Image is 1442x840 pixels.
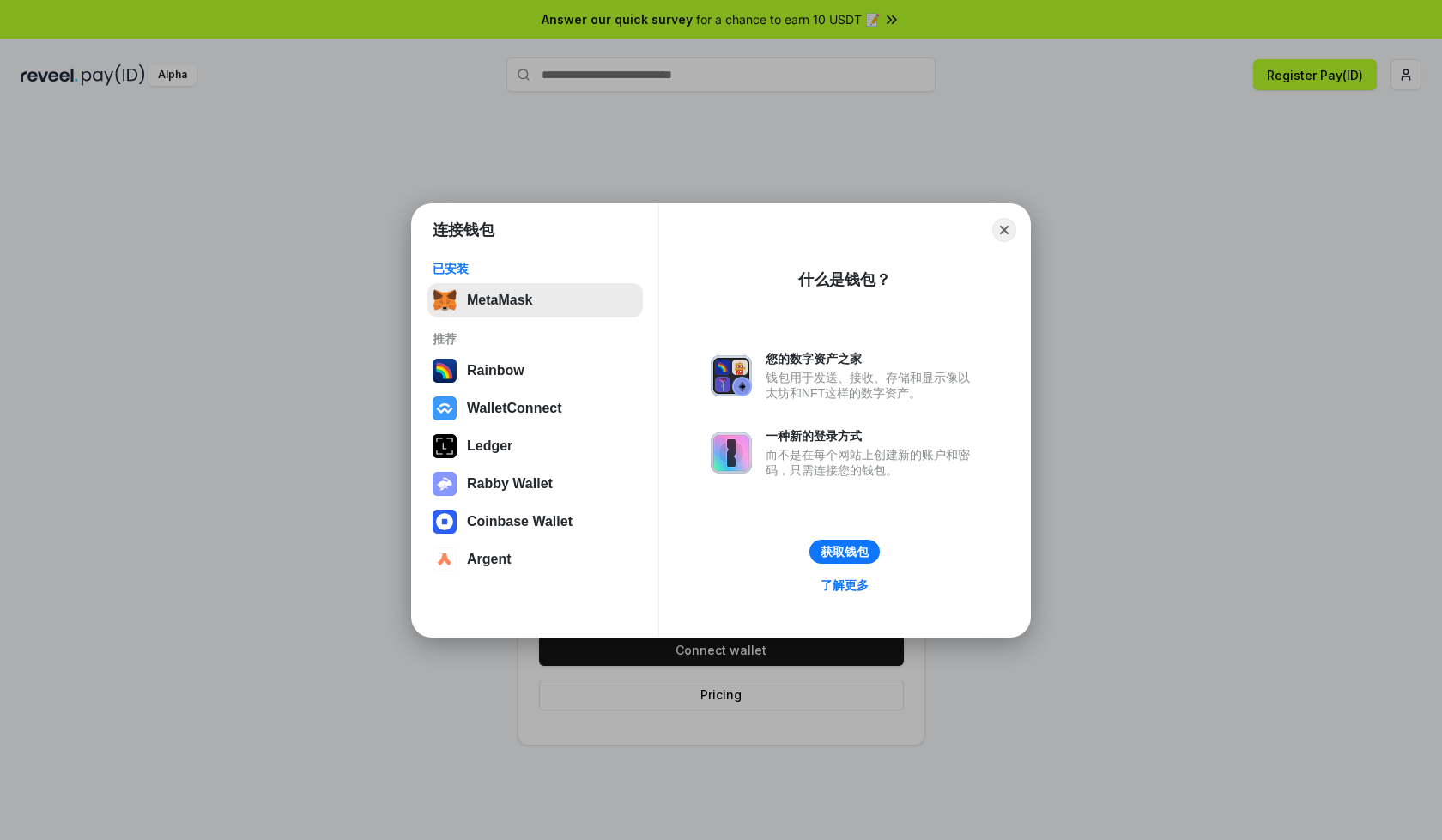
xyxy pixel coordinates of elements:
[433,288,457,312] img: svg+xml,%3Csvg%20fill%3D%22none%22%20height%3D%2233%22%20viewBox%3D%220%200%2035%2033%22%20width%...
[427,542,643,577] button: Argent
[427,467,643,501] button: Rabby Wallet
[809,540,880,564] button: 获取钱包
[467,293,532,308] div: MetaMask
[433,547,457,571] img: svg+xml,%3Csvg%20width%3D%2228%22%20height%3D%2228%22%20viewBox%3D%220%200%2028%2028%22%20fill%3D...
[467,514,573,529] div: Coinbase Wallet
[433,331,638,347] div: 推荐
[433,510,457,534] img: svg+xml,%3Csvg%20width%3D%2228%22%20height%3D%2228%22%20viewBox%3D%220%200%2028%2028%22%20fill%3D...
[427,505,643,539] button: Coinbase Wallet
[766,428,978,444] div: 一种新的登录方式
[467,552,512,567] div: Argent
[711,432,752,474] img: svg+xml,%3Csvg%20xmlns%3D%22http%3A%2F%2Fwww.w3.org%2F2000%2Fsvg%22%20fill%3D%22none%22%20viewBox...
[711,355,752,396] img: svg+xml,%3Csvg%20xmlns%3D%22http%3A%2F%2Fwww.w3.org%2F2000%2Fsvg%22%20fill%3D%22none%22%20viewBox...
[798,269,891,290] div: 什么是钱包？
[427,354,643,388] button: Rainbow
[433,261,638,276] div: 已安装
[427,391,643,426] button: WalletConnect
[992,218,1016,242] button: Close
[821,577,869,593] div: 了解更多
[427,429,643,463] button: Ledger
[433,220,494,240] h1: 连接钱包
[766,447,978,478] div: 而不是在每个网站上创建新的账户和密码，只需连接您的钱包。
[433,359,457,383] img: svg+xml,%3Csvg%20width%3D%22120%22%20height%3D%22120%22%20viewBox%3D%220%200%20120%20120%22%20fil...
[766,351,978,366] div: 您的数字资产之家
[433,396,457,420] img: svg+xml,%3Csvg%20width%3D%2228%22%20height%3D%2228%22%20viewBox%3D%220%200%2028%2028%22%20fill%3D...
[821,544,869,559] div: 获取钱包
[467,363,524,378] div: Rainbow
[467,401,562,416] div: WalletConnect
[467,476,553,492] div: Rabby Wallet
[427,283,643,317] button: MetaMask
[810,574,879,596] a: 了解更多
[433,434,457,458] img: svg+xml,%3Csvg%20xmlns%3D%22http%3A%2F%2Fwww.w3.org%2F2000%2Fsvg%22%20width%3D%2228%22%20height%3...
[766,370,978,401] div: 钱包用于发送、接收、存储和显示像以太坊和NFT这样的数字资产。
[433,472,457,496] img: svg+xml,%3Csvg%20xmlns%3D%22http%3A%2F%2Fwww.w3.org%2F2000%2Fsvg%22%20fill%3D%22none%22%20viewBox...
[467,438,512,454] div: Ledger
